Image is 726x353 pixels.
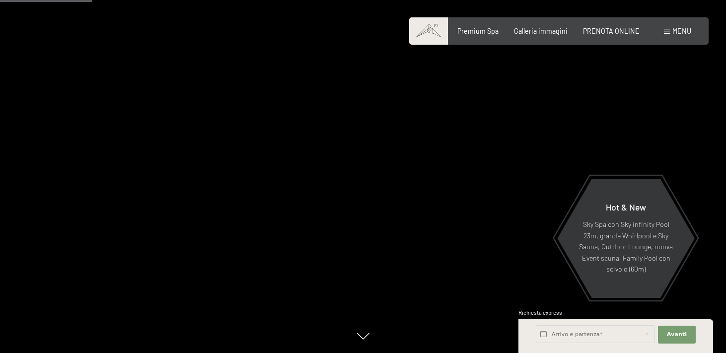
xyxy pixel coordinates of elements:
[557,178,695,298] a: Hot & New Sky Spa con Sky infinity Pool 23m, grande Whirlpool e Sky Sauna, Outdoor Lounge, nuova ...
[667,331,687,339] span: Avanti
[672,27,691,35] span: Menu
[514,27,568,35] a: Galleria immagini
[606,202,646,212] span: Hot & New
[518,309,562,316] span: Richiesta express
[658,326,696,344] button: Avanti
[579,219,673,275] p: Sky Spa con Sky infinity Pool 23m, grande Whirlpool e Sky Sauna, Outdoor Lounge, nuova Event saun...
[583,27,640,35] a: PRENOTA ONLINE
[457,27,499,35] a: Premium Spa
